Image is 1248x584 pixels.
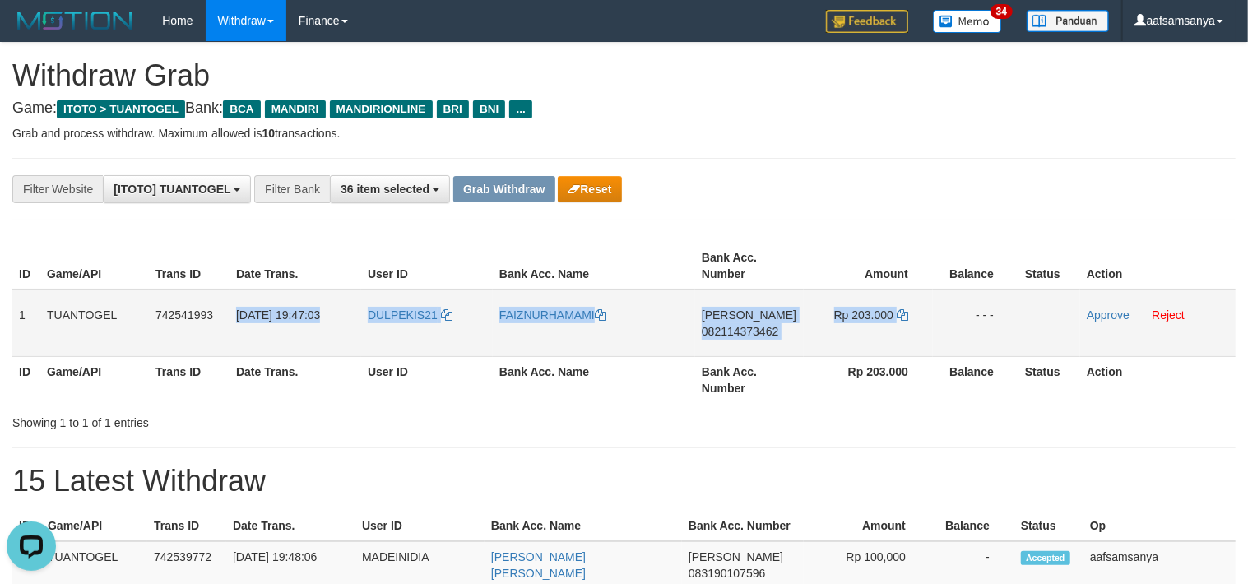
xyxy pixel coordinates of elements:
[1152,308,1185,322] a: Reject
[804,356,933,403] th: Rp 203.000
[12,8,137,33] img: MOTION_logo.png
[933,290,1018,357] td: - - -
[493,356,695,403] th: Bank Acc. Name
[330,175,450,203] button: 36 item selected
[1014,511,1083,541] th: Status
[682,511,804,541] th: Bank Acc. Number
[341,183,429,196] span: 36 item selected
[689,567,765,580] span: Copy 083190107596 to clipboard
[361,356,493,403] th: User ID
[834,308,893,322] span: Rp 203.000
[262,127,275,140] strong: 10
[265,100,326,118] span: MANDIRI
[689,550,783,563] span: [PERSON_NAME]
[509,100,531,118] span: ...
[933,243,1018,290] th: Balance
[702,308,796,322] span: [PERSON_NAME]
[473,100,505,118] span: BNI
[453,176,554,202] button: Grab Withdraw
[254,175,330,203] div: Filter Bank
[155,308,213,322] span: 742541993
[355,511,485,541] th: User ID
[12,290,40,357] td: 1
[40,290,149,357] td: TUANTOGEL
[149,356,230,403] th: Trans ID
[12,408,508,431] div: Showing 1 to 1 of 1 entries
[499,308,606,322] a: FAIZNURHAMAMI
[226,511,355,541] th: Date Trans.
[149,243,230,290] th: Trans ID
[40,243,149,290] th: Game/API
[12,511,41,541] th: ID
[493,243,695,290] th: Bank Acc. Name
[1027,10,1109,32] img: panduan.png
[103,175,251,203] button: [ITOTO] TUANTOGEL
[702,325,778,338] span: Copy 082114373462 to clipboard
[804,511,930,541] th: Amount
[491,550,586,580] a: [PERSON_NAME] [PERSON_NAME]
[933,356,1018,403] th: Balance
[12,175,103,203] div: Filter Website
[1083,511,1236,541] th: Op
[57,100,185,118] span: ITOTO > TUANTOGEL
[12,356,40,403] th: ID
[368,308,452,322] a: DULPEKIS21
[12,100,1236,117] h4: Game: Bank:
[7,7,56,56] button: Open LiveChat chat widget
[41,511,147,541] th: Game/API
[1080,243,1236,290] th: Action
[695,243,804,290] th: Bank Acc. Number
[1018,356,1080,403] th: Status
[933,10,1002,33] img: Button%20Memo.svg
[1080,356,1236,403] th: Action
[991,4,1013,19] span: 34
[114,183,230,196] span: [ITOTO] TUANTOGEL
[40,356,149,403] th: Game/API
[12,59,1236,92] h1: Withdraw Grab
[1087,308,1130,322] a: Approve
[1021,551,1070,565] span: Accepted
[361,243,493,290] th: User ID
[897,308,908,322] a: Copy 203000 to clipboard
[437,100,469,118] span: BRI
[368,308,438,322] span: DULPEKIS21
[695,356,804,403] th: Bank Acc. Number
[230,356,361,403] th: Date Trans.
[826,10,908,33] img: Feedback.jpg
[223,100,260,118] span: BCA
[12,243,40,290] th: ID
[230,243,361,290] th: Date Trans.
[930,511,1014,541] th: Balance
[12,465,1236,498] h1: 15 Latest Withdraw
[147,511,226,541] th: Trans ID
[1018,243,1080,290] th: Status
[12,125,1236,141] p: Grab and process withdraw. Maximum allowed is transactions.
[804,243,933,290] th: Amount
[236,308,320,322] span: [DATE] 19:47:03
[330,100,433,118] span: MANDIRIONLINE
[485,511,682,541] th: Bank Acc. Name
[558,176,621,202] button: Reset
